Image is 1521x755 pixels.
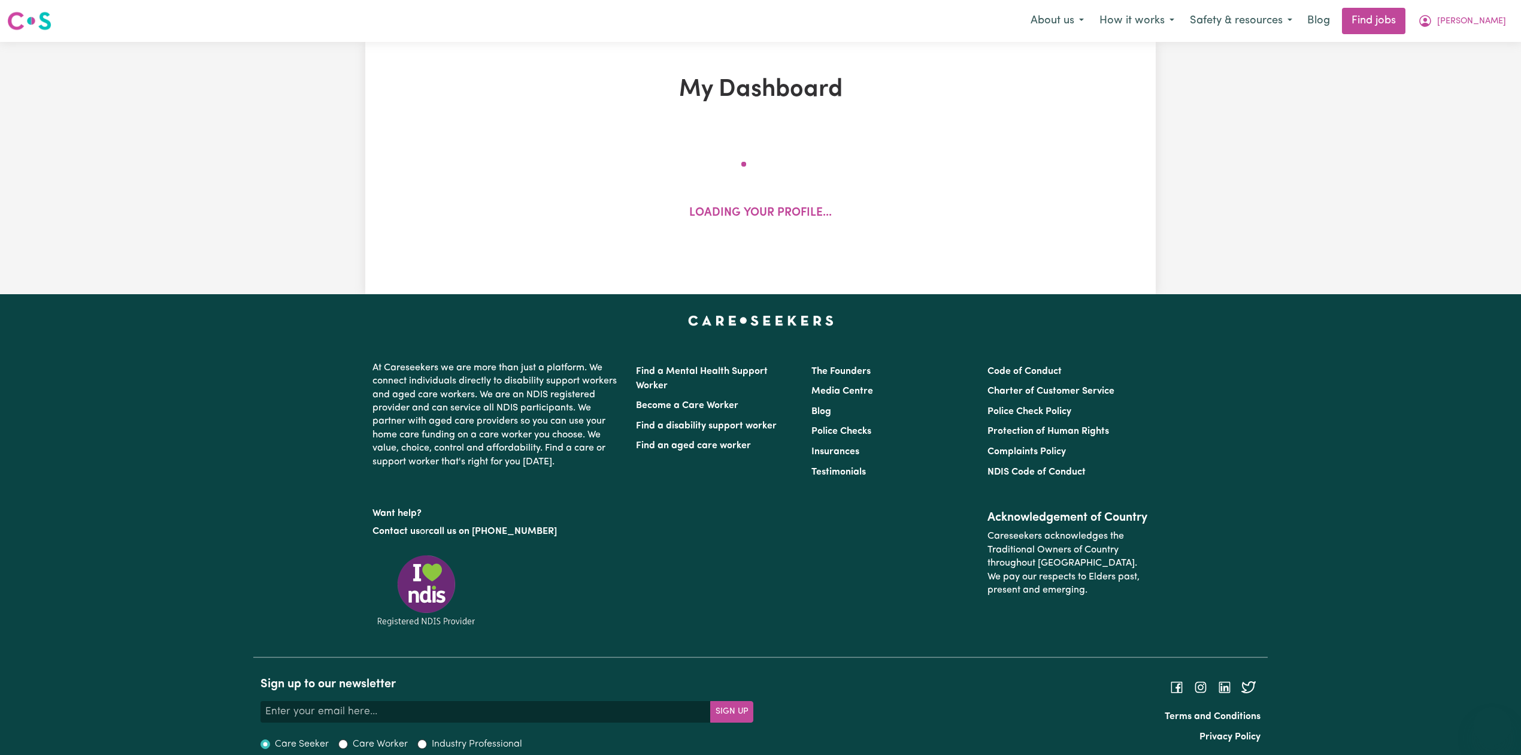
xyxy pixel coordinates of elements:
label: Care Seeker [275,737,329,751]
button: Subscribe [710,701,753,723]
button: About us [1023,8,1092,34]
a: Charter of Customer Service [987,386,1114,396]
a: Blog [811,407,831,416]
label: Industry Professional [432,737,522,751]
a: Find a disability support worker [636,421,777,431]
a: Follow Careseekers on Instagram [1193,682,1208,692]
a: Protection of Human Rights [987,427,1109,436]
a: Find a Mental Health Support Worker [636,367,768,391]
a: Insurances [811,447,859,457]
input: Enter your email here... [260,701,711,723]
iframe: Button to launch messaging window [1473,707,1511,745]
p: Careseekers acknowledges the Traditional Owners of Country throughout [GEOGRAPHIC_DATA]. We pay o... [987,525,1149,602]
p: or [372,520,622,543]
a: Privacy Policy [1199,732,1261,742]
p: At Careseekers we are more than just a platform. We connect individuals directly to disability su... [372,357,622,473]
a: call us on [PHONE_NUMBER] [429,527,557,536]
label: Care Worker [353,737,408,751]
span: [PERSON_NAME] [1437,15,1506,28]
a: Contact us [372,527,420,536]
img: Registered NDIS provider [372,553,480,628]
a: Become a Care Worker [636,401,738,410]
a: NDIS Code of Conduct [987,467,1086,477]
a: Complaints Policy [987,447,1066,457]
a: Follow Careseekers on LinkedIn [1217,682,1232,692]
a: Police Checks [811,427,871,436]
p: Want help? [372,502,622,520]
h2: Sign up to our newsletter [260,677,753,691]
a: Follow Careseekers on Facebook [1169,682,1184,692]
p: Loading your profile... [689,205,832,222]
img: Careseekers logo [7,10,51,32]
a: Find an aged care worker [636,441,751,451]
button: Safety & resources [1182,8,1300,34]
a: Careseekers home page [688,316,834,325]
a: Follow Careseekers on Twitter [1241,682,1256,692]
h2: Acknowledgement of Country [987,511,1149,525]
a: Terms and Conditions [1165,712,1261,721]
a: Find jobs [1342,8,1405,34]
a: Blog [1300,8,1337,34]
h1: My Dashboard [504,75,1017,104]
a: Police Check Policy [987,407,1071,416]
a: The Founders [811,367,871,376]
a: Media Centre [811,386,873,396]
button: My Account [1410,8,1514,34]
button: How it works [1092,8,1182,34]
a: Careseekers logo [7,7,51,35]
a: Code of Conduct [987,367,1062,376]
a: Testimonials [811,467,866,477]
